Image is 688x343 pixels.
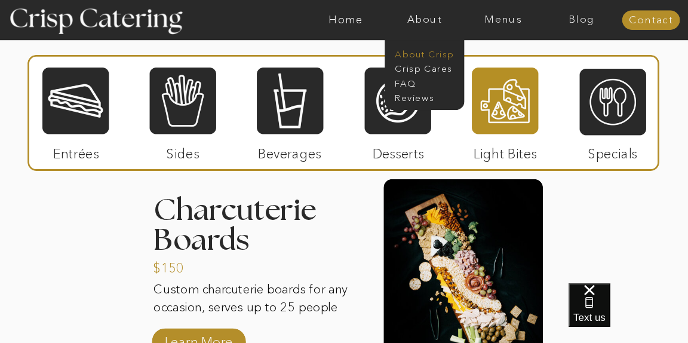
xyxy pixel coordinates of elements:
[38,134,114,167] p: Entrées
[145,134,221,167] p: Sides
[395,62,460,73] a: Crisp Cares
[395,91,452,102] a: Reviews
[464,14,543,26] a: Menus
[251,134,328,167] p: Beverages
[153,196,364,256] h3: Charcuterie Boards
[395,48,460,59] a: About Crisp
[622,15,680,26] a: Contact
[153,281,350,331] p: Custom charcuterie boards for any occasion, serves up to 25 people
[542,14,621,26] a: Blog
[153,249,229,282] a: $150
[395,77,452,88] a: faq
[467,134,543,167] p: Light Bites
[307,14,386,26] a: Home
[575,134,651,167] p: Specials
[569,283,688,343] iframe: podium webchat widget bubble
[360,134,437,167] p: Desserts
[385,14,464,26] a: About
